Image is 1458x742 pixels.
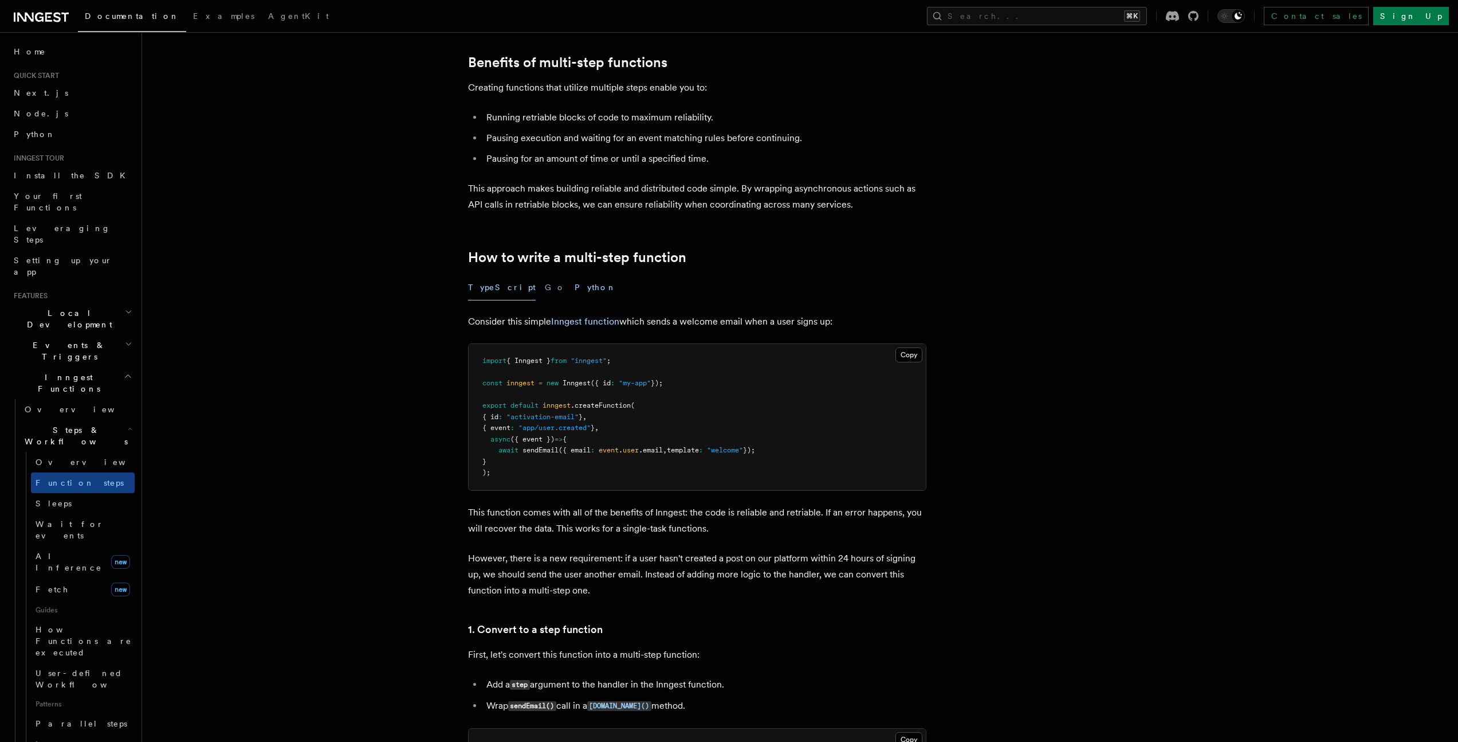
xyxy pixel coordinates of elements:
[9,186,135,218] a: Your first Functions
[31,663,135,695] a: User-defined Workflows
[14,88,68,97] span: Next.js
[707,446,743,454] span: "welcome"
[36,478,124,487] span: Function steps
[9,372,124,395] span: Inngest Functions
[9,154,64,163] span: Inngest tour
[510,424,514,432] span: :
[639,446,663,454] span: .email
[261,3,336,31] a: AgentKit
[193,11,254,21] span: Examples
[9,303,135,335] button: Local Development
[559,446,591,454] span: ({ email
[498,446,518,454] span: await
[699,446,703,454] span: :
[482,413,498,421] span: { id
[468,550,926,599] p: However, there is a new requirement: if a user hasn't created a post on our platform within 24 ho...
[36,625,132,657] span: How Functions are executed
[743,446,755,454] span: });
[31,601,135,619] span: Guides
[31,472,135,493] a: Function steps
[522,446,559,454] span: sendEmail
[36,520,104,540] span: Wait for events
[9,41,135,62] a: Home
[468,647,926,663] p: First, let's convert this function into a multi-step function:
[498,413,502,421] span: :
[36,458,154,467] span: Overview
[483,130,926,146] li: Pausing execution and waiting for an event matching rules before continuing.
[506,413,579,421] span: "activation-email"
[9,291,48,300] span: Features
[20,420,135,452] button: Steps & Workflows
[31,619,135,663] a: How Functions are executed
[14,192,82,212] span: Your first Functions
[468,314,926,330] p: Consider this simple which sends a welcome email when a user signs up:
[111,583,130,596] span: new
[563,379,591,387] span: Inngest
[1124,10,1140,22] kbd: ⌘K
[468,80,926,96] p: Creating functions that utilize multiple steps enable you to:
[571,357,607,365] span: "inngest"
[506,379,535,387] span: inngest
[611,379,615,387] span: :
[547,379,559,387] span: new
[31,514,135,546] a: Wait for events
[551,316,619,327] a: Inngest function
[36,719,127,728] span: Parallel steps
[85,11,179,21] span: Documentation
[31,493,135,514] a: Sleeps
[591,446,595,454] span: :
[36,552,102,572] span: AI Inference
[482,468,490,477] span: );
[623,446,639,454] span: user
[518,424,591,432] span: "app/user.created"
[543,401,571,409] span: inngest
[483,151,926,167] li: Pausing for an amount of time or until a specified time.
[545,275,565,300] button: Go
[468,622,603,638] a: 1. Convert to a step function
[587,701,651,711] code: [DOMAIN_NAME]()
[1264,7,1369,25] a: Contact sales
[651,379,663,387] span: });
[468,275,536,300] button: TypeScript
[551,357,567,365] span: from
[539,379,543,387] span: =
[9,71,59,80] span: Quick start
[482,424,510,432] span: { event
[186,3,261,31] a: Examples
[31,713,135,734] a: Parallel steps
[31,695,135,713] span: Patterns
[506,357,551,365] span: { Inngest }
[482,357,506,365] span: import
[579,413,583,421] span: }
[483,677,926,693] li: Add a argument to the handler in the Inngest function.
[583,413,587,421] span: ,
[9,218,135,250] a: Leveraging Steps
[14,171,132,180] span: Install the SDK
[20,424,128,447] span: Steps & Workflows
[591,424,595,432] span: }
[508,701,556,711] code: sendEmail()
[25,405,143,414] span: Overview
[9,367,135,399] button: Inngest Functions
[9,250,135,282] a: Setting up your app
[36,585,69,594] span: Fetch
[510,435,555,443] span: ({ event })
[555,435,563,443] span: =>
[587,700,651,711] a: [DOMAIN_NAME]()
[619,379,651,387] span: "my-app"
[667,446,699,454] span: template
[9,165,135,186] a: Install the SDK
[599,446,619,454] span: event
[575,275,616,300] button: Python
[510,401,539,409] span: default
[9,83,135,103] a: Next.js
[31,546,135,578] a: AI Inferencenew
[36,499,72,508] span: Sleeps
[78,3,186,32] a: Documentation
[1373,7,1449,25] a: Sign Up
[14,256,112,276] span: Setting up your app
[14,130,56,139] span: Python
[595,424,599,432] span: ,
[31,452,135,472] a: Overview
[482,401,506,409] span: export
